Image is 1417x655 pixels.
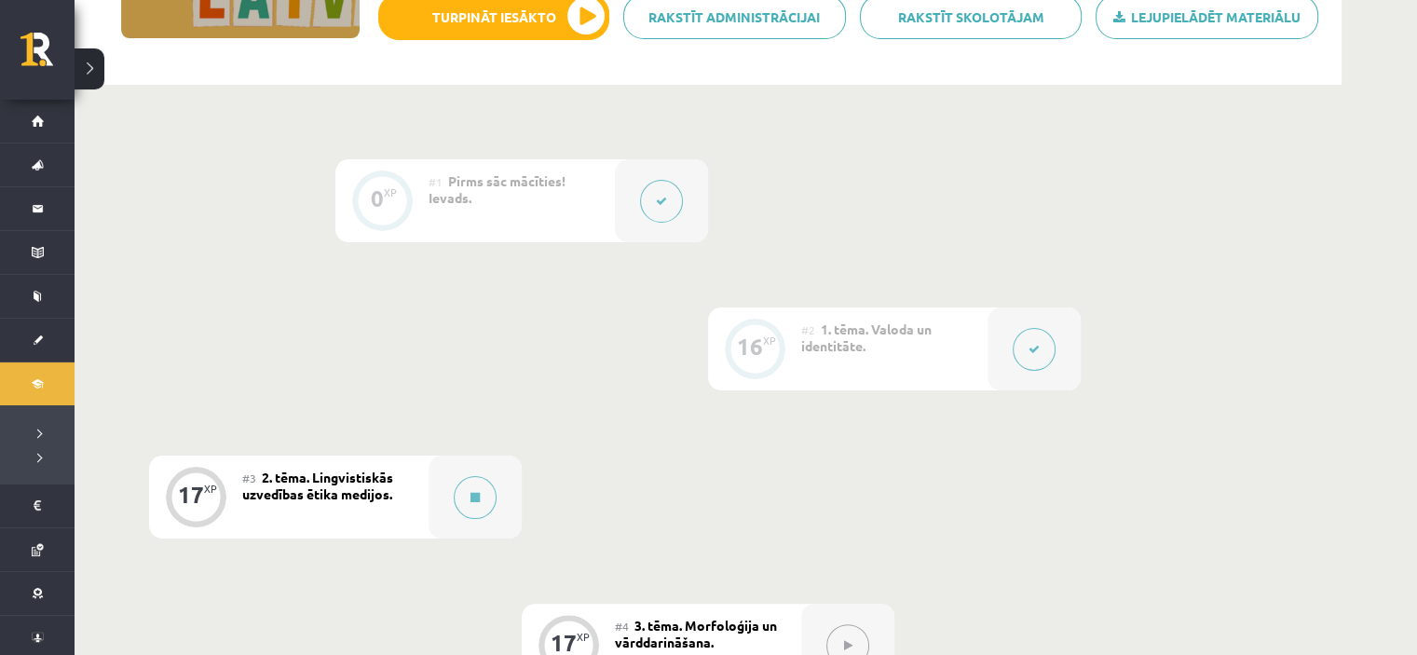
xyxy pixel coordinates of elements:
span: #3 [242,471,256,485]
div: XP [577,632,590,642]
span: #2 [801,322,815,337]
div: XP [763,335,776,346]
span: #4 [615,619,629,634]
span: 3. tēma. Morfoloģija un vārddarināšana. [615,617,777,650]
div: XP [204,484,217,494]
span: 2. tēma. Lingvistiskās uzvedības ētika medijos. [242,469,393,502]
div: XP [384,187,397,198]
span: Pirms sāc mācīties! Ievads. [429,172,565,206]
div: 0 [371,190,384,207]
span: 1. tēma. Valoda un identitāte. [801,321,932,354]
div: 16 [737,338,763,355]
a: Rīgas 1. Tālmācības vidusskola [20,33,75,79]
div: 17 [178,486,204,503]
div: 17 [551,635,577,651]
span: #1 [429,174,443,189]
